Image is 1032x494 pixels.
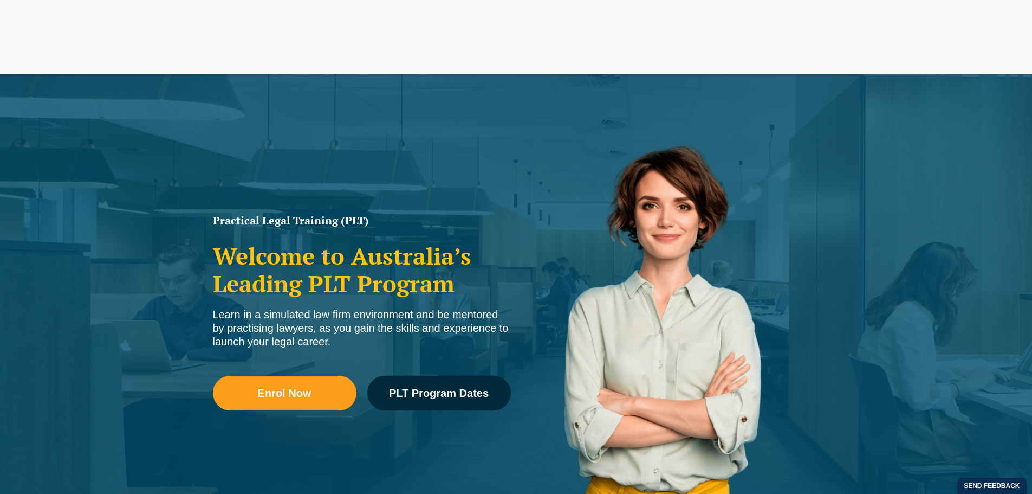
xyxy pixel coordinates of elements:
[213,376,356,410] a: Enrol Now
[213,215,511,226] h1: Practical Legal Training (PLT)
[213,308,511,349] div: Learn in a simulated law firm environment and be mentored by practising lawyers, as you gain the ...
[367,376,511,410] a: PLT Program Dates
[258,388,311,399] span: Enrol Now
[213,242,511,297] h2: Welcome to Australia’s Leading PLT Program
[389,388,489,399] span: PLT Program Dates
